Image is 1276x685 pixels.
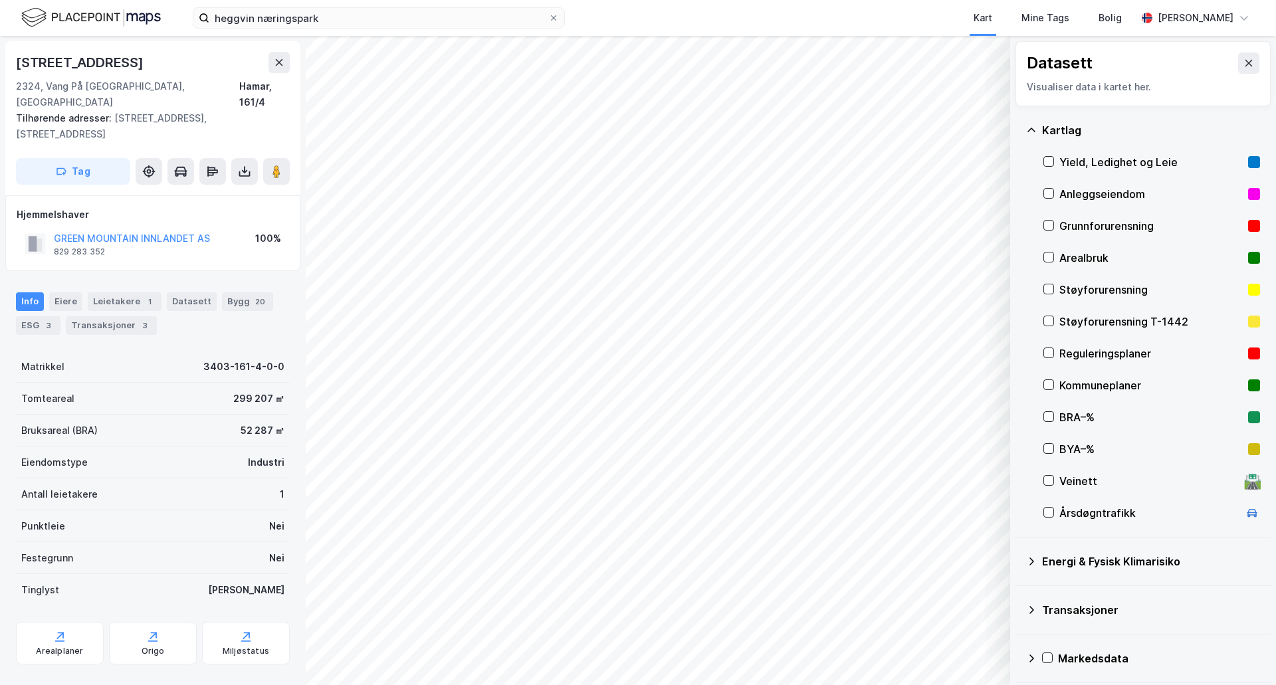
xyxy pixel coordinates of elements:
[1027,79,1259,95] div: Visualiser data i kartet her.
[21,486,98,502] div: Antall leietakere
[1059,473,1239,489] div: Veinett
[54,246,105,257] div: 829 283 352
[21,6,161,29] img: logo.f888ab2527a4732fd821a326f86c7f29.svg
[21,423,98,439] div: Bruksareal (BRA)
[1059,218,1243,234] div: Grunnforurensning
[36,646,83,656] div: Arealplaner
[49,292,82,311] div: Eiere
[1059,441,1243,457] div: BYA–%
[1042,602,1260,618] div: Transaksjoner
[16,78,239,110] div: 2324, Vang På [GEOGRAPHIC_DATA], [GEOGRAPHIC_DATA]
[1027,52,1093,74] div: Datasett
[1059,409,1243,425] div: BRA–%
[255,231,281,246] div: 100%
[1059,282,1243,298] div: Støyforurensning
[1059,186,1243,202] div: Anleggseiendom
[269,550,284,566] div: Nei
[1042,122,1260,138] div: Kartlag
[21,550,73,566] div: Festegrunn
[269,518,284,534] div: Nei
[239,78,290,110] div: Hamar, 161/4
[1059,505,1239,521] div: Årsdøgntrafikk
[16,292,44,311] div: Info
[16,52,146,73] div: [STREET_ADDRESS]
[143,295,156,308] div: 1
[1059,154,1243,170] div: Yield, Ledighet og Leie
[974,10,992,26] div: Kart
[142,646,165,656] div: Origo
[1158,10,1233,26] div: [PERSON_NAME]
[1059,345,1243,361] div: Reguleringsplaner
[1058,650,1260,666] div: Markedsdata
[280,486,284,502] div: 1
[248,454,284,470] div: Industri
[253,295,268,308] div: 20
[66,316,157,335] div: Transaksjoner
[1059,250,1243,266] div: Arealbruk
[223,646,269,656] div: Miljøstatus
[1243,472,1261,490] div: 🛣️
[16,158,130,185] button: Tag
[1042,553,1260,569] div: Energi & Fysisk Klimarisiko
[1210,621,1276,685] div: Kontrollprogram for chat
[21,518,65,534] div: Punktleie
[203,359,284,375] div: 3403-161-4-0-0
[233,391,284,407] div: 299 207 ㎡
[21,454,88,470] div: Eiendomstype
[1021,10,1069,26] div: Mine Tags
[16,112,114,124] span: Tilhørende adresser:
[16,110,279,142] div: [STREET_ADDRESS], [STREET_ADDRESS]
[21,582,59,598] div: Tinglyst
[167,292,217,311] div: Datasett
[1210,621,1276,685] iframe: Chat Widget
[42,319,55,332] div: 3
[1099,10,1122,26] div: Bolig
[88,292,161,311] div: Leietakere
[1059,377,1243,393] div: Kommuneplaner
[21,391,74,407] div: Tomteareal
[21,359,64,375] div: Matrikkel
[17,207,289,223] div: Hjemmelshaver
[1059,314,1243,330] div: Støyforurensning T-1442
[209,8,548,28] input: Søk på adresse, matrikkel, gårdeiere, leietakere eller personer
[208,582,284,598] div: [PERSON_NAME]
[138,319,152,332] div: 3
[222,292,273,311] div: Bygg
[16,316,60,335] div: ESG
[241,423,284,439] div: 52 287 ㎡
